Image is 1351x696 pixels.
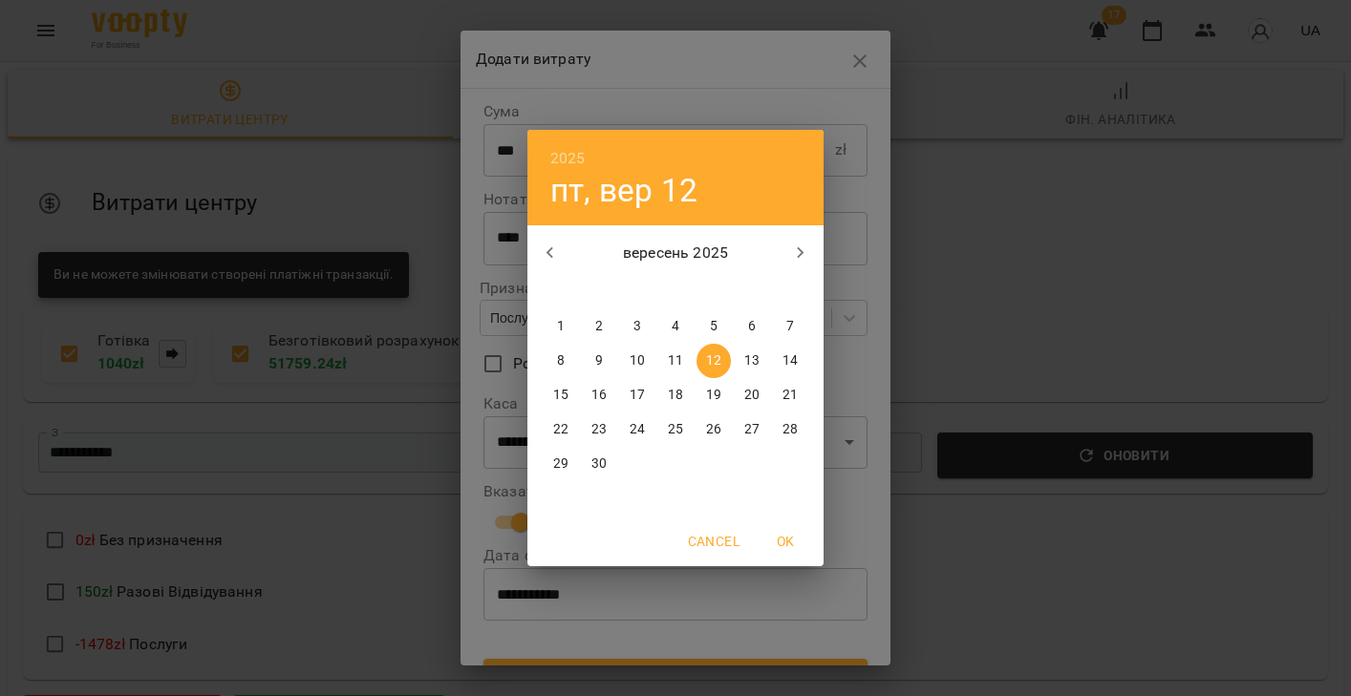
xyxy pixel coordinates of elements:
[783,386,798,405] p: 21
[735,281,769,300] span: сб
[630,420,645,439] p: 24
[735,378,769,412] button: 20
[620,309,654,344] button: 3
[680,524,747,559] button: Cancel
[668,386,683,405] p: 18
[582,378,616,412] button: 16
[544,281,578,300] span: пн
[550,145,586,172] button: 2025
[744,386,760,405] p: 20
[582,281,616,300] span: вт
[595,317,603,336] p: 2
[706,351,721,370] p: 12
[697,309,731,344] button: 5
[783,420,798,439] p: 28
[620,281,654,300] span: ср
[735,344,769,378] button: 13
[658,309,693,344] button: 4
[544,378,578,412] button: 15
[582,412,616,447] button: 23
[573,242,779,264] p: вересень 2025
[688,530,740,553] span: Cancel
[735,412,769,447] button: 27
[658,281,693,300] span: чт
[630,351,645,370] p: 10
[595,351,603,370] p: 9
[557,351,565,370] p: 8
[582,344,616,378] button: 9
[668,351,683,370] p: 11
[748,317,756,336] p: 6
[697,344,731,378] button: 12
[755,524,816,559] button: OK
[697,378,731,412] button: 19
[544,447,578,481] button: 29
[591,386,607,405] p: 16
[773,344,807,378] button: 14
[783,351,798,370] p: 14
[553,420,568,439] p: 22
[773,281,807,300] span: нд
[762,530,808,553] span: OK
[658,412,693,447] button: 25
[773,309,807,344] button: 7
[710,317,718,336] p: 5
[773,378,807,412] button: 21
[668,420,683,439] p: 25
[658,344,693,378] button: 11
[706,420,721,439] p: 26
[591,454,607,474] p: 30
[544,412,578,447] button: 22
[697,412,731,447] button: 26
[672,317,679,336] p: 4
[550,171,697,210] button: пт, вер 12
[630,386,645,405] p: 17
[633,317,641,336] p: 3
[591,420,607,439] p: 23
[786,317,794,336] p: 7
[557,317,565,336] p: 1
[744,420,760,439] p: 27
[706,386,721,405] p: 19
[620,378,654,412] button: 17
[773,412,807,447] button: 28
[582,309,616,344] button: 2
[553,386,568,405] p: 15
[553,454,568,474] p: 29
[744,351,760,370] p: 13
[620,412,654,447] button: 24
[620,344,654,378] button: 10
[735,309,769,344] button: 6
[544,344,578,378] button: 8
[582,447,616,481] button: 30
[658,378,693,412] button: 18
[697,281,731,300] span: пт
[544,309,578,344] button: 1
